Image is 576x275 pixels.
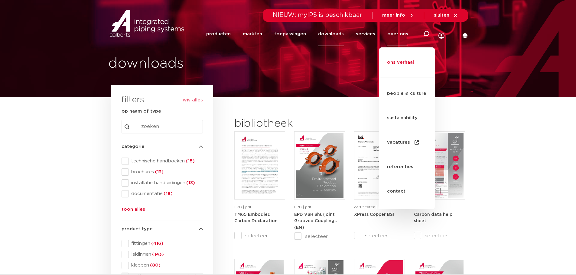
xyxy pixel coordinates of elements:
[382,13,414,18] a: meer info
[354,205,385,209] span: certificaten | pdf
[108,54,285,73] h1: downloads
[434,13,449,18] span: sluiten
[434,13,458,18] a: sluiten
[382,13,405,18] span: meer info
[234,212,278,223] a: TM65 Embodied Carbon Declaration
[129,169,203,175] span: brochures
[273,12,363,18] span: NIEUW: myIPS is beschikbaar
[122,206,145,216] button: toon alles
[183,97,203,103] button: wis alles
[185,181,195,185] span: (13)
[129,158,203,164] span: technische handboeken
[354,212,394,217] a: XPress Copper BSI
[129,191,203,197] span: documentatie
[129,262,203,268] span: kleppen
[122,158,203,165] div: technische handboeken(15)
[163,191,173,196] span: (18)
[379,106,435,130] a: sustainability
[296,133,343,198] img: VSH-Shurjoint-Grooved-Couplings_A4EPD_5011512_EN-pdf.jpg
[122,179,203,187] div: installatie handleidingen(13)
[379,155,435,179] a: referenties
[236,133,284,198] img: TM65-Embodied-Carbon-Declaration-pdf.jpg
[234,205,251,209] span: EPD | pdf
[274,22,306,46] a: toepassingen
[387,22,408,46] a: over ons
[151,252,164,257] span: (143)
[379,130,435,155] a: vacatures
[379,53,435,78] a: ons verhaal
[122,143,203,150] h4: categorie
[185,159,195,163] span: (15)
[414,212,452,223] a: Carbon data help sheet
[122,109,161,114] strong: op naam of type
[318,22,344,46] a: downloads
[122,225,203,233] h4: product type
[206,22,408,46] nav: Menu
[122,168,203,176] div: brochures(13)
[294,212,337,230] a: EPD VSH Shurjoint Grooved Couplings (EN)
[122,93,144,107] h3: filters
[206,22,231,46] a: producten
[122,240,203,247] div: fittingen(416)
[354,232,405,239] label: selecteer
[415,133,463,198] img: NL-Carbon-data-help-sheet-pdf.jpg
[356,22,375,46] a: services
[379,82,435,106] a: people & culture
[294,233,345,240] label: selecteer
[154,170,164,174] span: (13)
[356,133,403,198] img: XPress_Koper_BSI-pdf.jpg
[122,251,203,258] div: leidingen(143)
[129,241,203,247] span: fittingen
[243,22,262,46] a: markten
[438,20,444,48] div: my IPS
[129,251,203,257] span: leidingen
[149,263,161,267] span: (80)
[294,205,311,209] span: EPD | pdf
[234,232,285,239] label: selecteer
[150,241,163,246] span: (416)
[379,179,435,204] a: contact
[122,190,203,197] div: documentatie(18)
[122,262,203,269] div: kleppen(80)
[129,180,203,186] span: installatie handleidingen
[234,117,342,131] h2: bibliotheek
[414,232,465,239] label: selecteer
